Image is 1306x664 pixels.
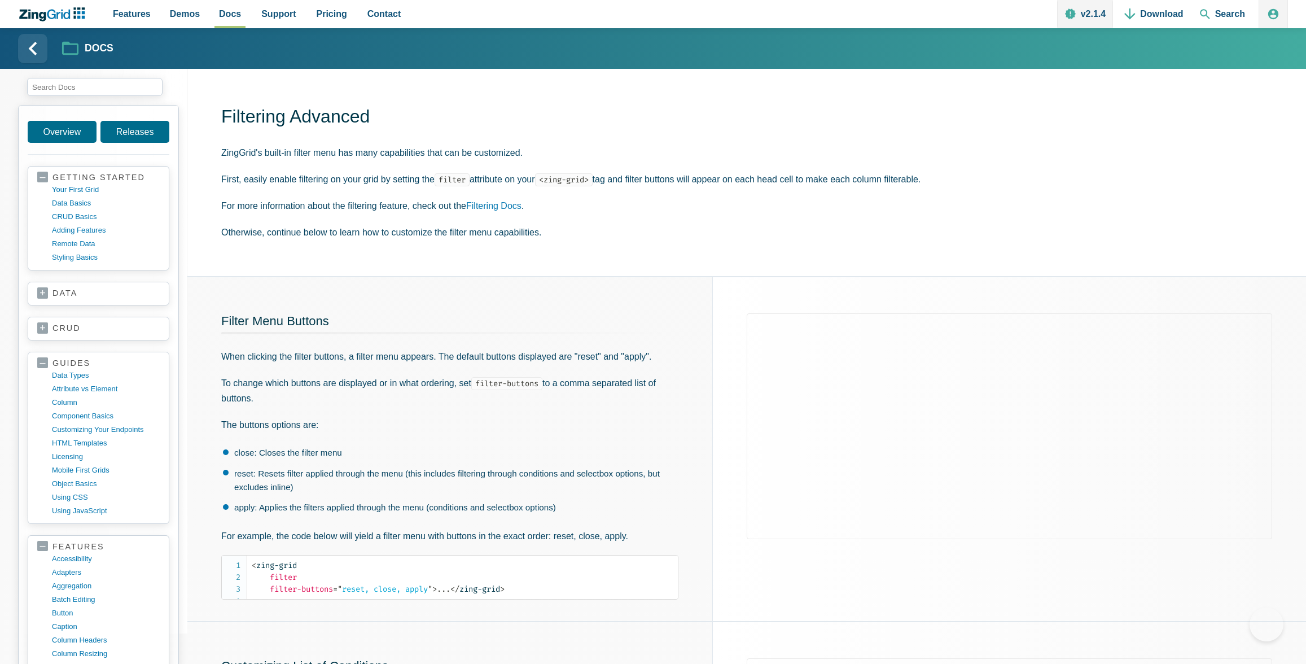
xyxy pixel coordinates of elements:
[27,78,163,96] input: search input
[747,313,1272,539] iframe: Demo loaded in iFrame
[333,584,338,594] span: =
[52,464,160,477] a: mobile first grids
[37,323,160,334] a: crud
[221,145,1288,160] p: ZingGrid's built-in filter menu has many capabilities that can be customized.
[52,210,160,224] a: CRUD basics
[221,172,1288,187] p: First, easily enable filtering on your grid by setting the attribute on your tag and filter butto...
[223,501,678,514] li: apply: Applies the filters applied through the menu (conditions and selectbox options)
[52,183,160,196] a: your first grid
[367,6,401,21] span: Contact
[37,172,160,183] a: getting started
[270,573,297,582] span: filter
[432,584,437,594] span: >
[500,584,505,594] span: >
[52,647,160,661] a: column resizing
[113,6,151,21] span: Features
[221,105,1288,130] h1: Filtering Advanced
[52,566,160,579] a: adapters
[221,225,1288,240] p: Otherwise, continue below to learn how to customize the filter menu capabilities.
[221,349,678,364] p: When clicking the filter buttons, a filter menu appears. The default buttons displayed are "reset...
[52,237,160,251] a: remote data
[471,377,542,390] code: filter-buttons
[52,436,160,450] a: HTML templates
[450,584,459,594] span: </
[435,173,470,186] code: filter
[252,560,678,595] code: ...
[52,504,160,518] a: using JavaScript
[52,196,160,210] a: data basics
[450,584,500,594] span: zing-grid
[52,606,160,620] a: button
[52,477,160,491] a: object basics
[219,6,241,21] span: Docs
[1250,608,1283,641] iframe: Toggle Customer Support
[221,314,329,328] a: Filter Menu Buttons
[37,288,160,299] a: data
[52,423,160,436] a: customizing your endpoints
[52,382,160,396] a: Attribute vs Element
[466,201,521,211] a: Filtering Docs
[52,450,160,464] a: licensing
[52,593,160,606] a: batch editing
[52,579,160,593] a: aggregation
[37,358,160,369] a: guides
[270,584,333,594] span: filter-buttons
[52,396,160,409] a: column
[221,375,678,406] p: To change which buttons are displayed or in what ordering, set to a comma separated list of buttons.
[52,634,160,647] a: column headers
[18,7,91,21] a: ZingChart Logo. Click to return to the homepage
[252,561,256,570] span: <
[52,409,160,423] a: component basics
[221,528,678,544] p: For example, the code below will yield a filter menu with buttons in the exact order: reset, clos...
[221,198,1288,213] p: For more information about the filtering feature, check out the .
[28,121,97,143] a: Overview
[52,620,160,634] a: caption
[535,173,593,186] code: <zing-grid>
[252,561,297,570] span: zing-grid
[52,552,160,566] a: accessibility
[223,446,678,460] li: close: Closes the filter menu
[52,369,160,382] a: data types
[221,417,678,433] p: The buttons options are:
[52,224,160,237] a: adding features
[261,6,296,21] span: Support
[428,584,432,594] span: "
[338,584,342,594] span: "
[333,584,432,594] span: reset, close, apply
[223,467,678,495] li: reset: Resets filter applied through the menu (this includes filtering through conditions and sel...
[52,251,160,264] a: styling basics
[52,491,160,504] a: using CSS
[317,6,347,21] span: Pricing
[62,39,113,59] a: Docs
[100,121,169,143] a: Releases
[170,6,200,21] span: Demos
[37,541,160,552] a: features
[85,43,113,54] strong: Docs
